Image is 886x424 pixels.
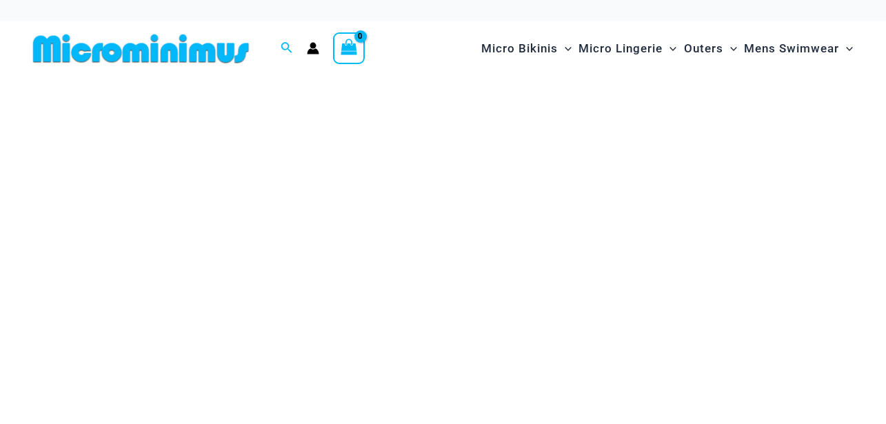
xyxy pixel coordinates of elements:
[744,31,839,66] span: Mens Swimwear
[741,28,856,70] a: Mens SwimwearMenu ToggleMenu Toggle
[681,28,741,70] a: OutersMenu ToggleMenu Toggle
[723,31,737,66] span: Menu Toggle
[307,42,319,54] a: Account icon link
[684,31,723,66] span: Outers
[478,28,575,70] a: Micro BikinisMenu ToggleMenu Toggle
[839,31,853,66] span: Menu Toggle
[476,26,858,72] nav: Site Navigation
[281,40,293,57] a: Search icon link
[663,31,676,66] span: Menu Toggle
[333,32,365,64] a: View Shopping Cart, empty
[481,31,558,66] span: Micro Bikinis
[558,31,572,66] span: Menu Toggle
[578,31,663,66] span: Micro Lingerie
[575,28,680,70] a: Micro LingerieMenu ToggleMenu Toggle
[28,33,254,64] img: MM SHOP LOGO FLAT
